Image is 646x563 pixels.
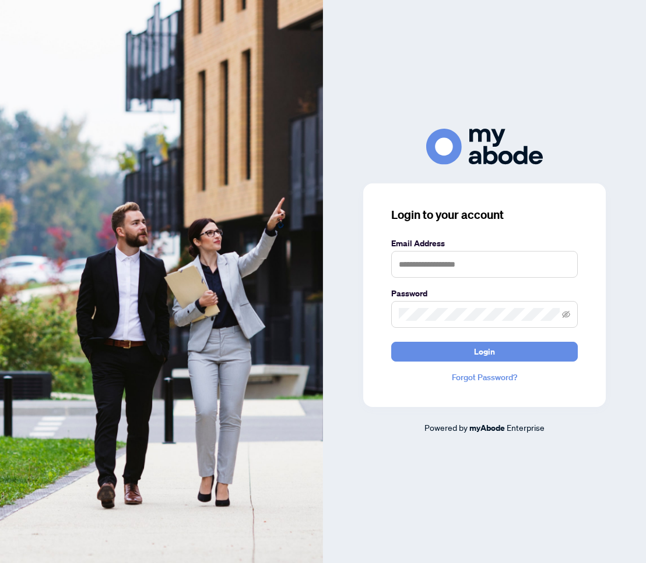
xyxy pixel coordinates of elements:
h3: Login to your account [391,207,578,223]
a: myAbode [469,422,505,434]
button: Login [391,342,578,362]
label: Email Address [391,237,578,250]
a: Forgot Password? [391,371,578,384]
span: Powered by [424,422,468,433]
span: Enterprise [507,422,545,433]
img: ma-logo [426,129,543,164]
span: Login [474,342,495,361]
span: eye-invisible [562,310,570,318]
label: Password [391,287,578,300]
